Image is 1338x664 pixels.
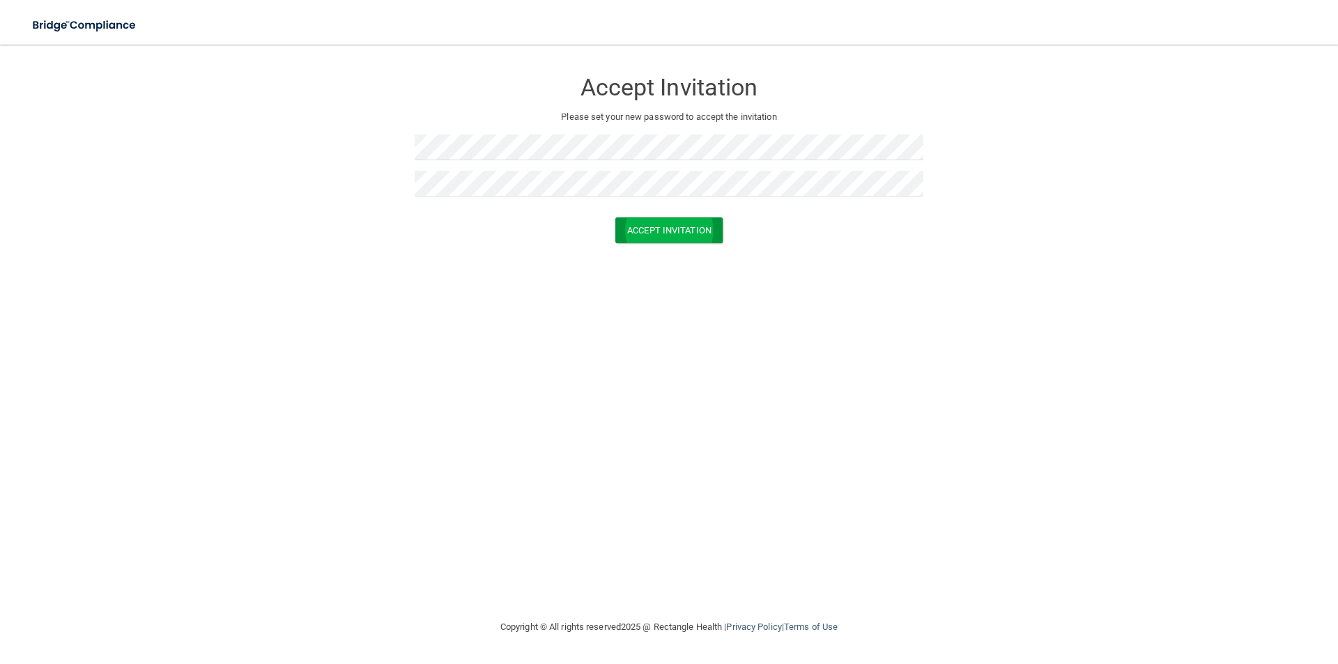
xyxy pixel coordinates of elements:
img: bridge_compliance_login_screen.278c3ca4.svg [21,11,149,40]
p: Please set your new password to accept the invitation [425,109,913,125]
a: Privacy Policy [726,621,781,632]
button: Accept Invitation [615,217,723,243]
h3: Accept Invitation [415,75,923,100]
a: Terms of Use [784,621,838,632]
div: Copyright © All rights reserved 2025 @ Rectangle Health | | [415,605,923,649]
